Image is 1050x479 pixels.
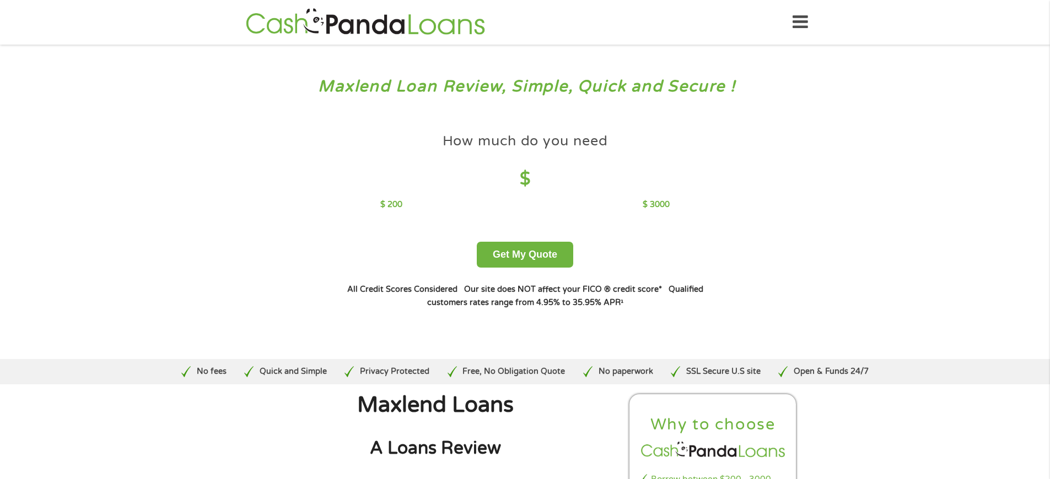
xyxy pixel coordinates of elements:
[32,77,1019,97] h3: Maxlend Loan Review, Simple, Quick and Secure !
[260,366,327,378] p: Quick and Simple
[464,285,662,294] strong: Our site does NOT affect your FICO ® credit score*
[380,199,402,211] p: $ 200
[462,366,565,378] p: Free, No Obligation Quote
[686,366,761,378] p: SSL Secure U.S site
[197,366,227,378] p: No fees
[794,366,869,378] p: Open & Funds 24/7
[243,7,488,38] img: GetLoanNow Logo
[360,366,429,378] p: Privacy Protected
[443,132,608,150] h4: How much do you need
[643,199,670,211] p: $ 3000
[357,392,514,418] span: Maxlend Loans
[347,285,457,294] strong: All Credit Scores Considered
[477,242,573,268] button: Get My Quote
[380,168,670,190] h4: $
[252,437,618,460] h2: A Loans Review
[599,366,653,378] p: No paperwork
[639,415,788,435] h2: Why to choose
